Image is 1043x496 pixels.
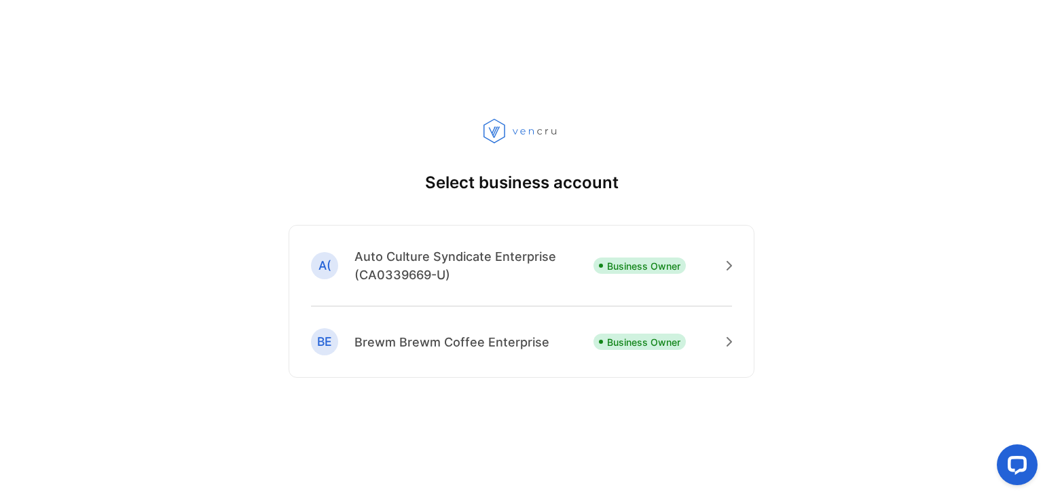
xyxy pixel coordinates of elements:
[483,118,560,144] img: vencru logo
[318,257,331,274] p: A(
[317,333,332,351] p: BE
[607,259,680,273] p: Business Owner
[986,439,1043,496] iframe: LiveChat chat widget
[425,171,619,195] p: Select business account
[354,333,549,351] p: Brewm Brewm Coffee Enterprise
[607,335,680,349] p: Business Owner
[354,247,593,284] p: Auto Culture Syndicate Enterprise (CA0339669-U)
